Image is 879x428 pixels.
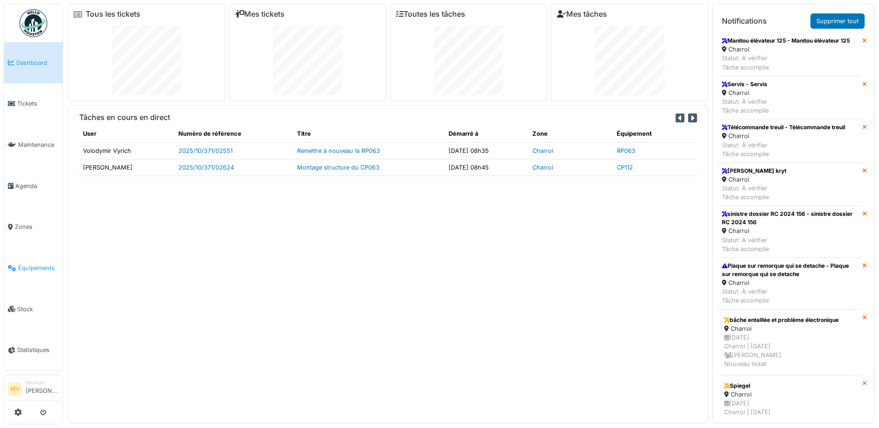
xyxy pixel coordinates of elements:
th: Démarré à [445,126,529,142]
a: Dashboard [4,42,63,83]
h6: Notifications [722,17,767,25]
div: [PERSON_NAME] kryt [722,167,786,175]
a: Maintenance [4,124,63,165]
div: Manager [25,379,59,386]
span: Zones [15,222,59,231]
td: [PERSON_NAME] [79,159,175,176]
a: [PERSON_NAME] kryt Charroi Statut: À vérifierTâche accomplie [718,163,862,206]
td: [DATE] 08h45 [445,159,529,176]
div: Statut: À vérifier Tâche accomplie [722,54,850,71]
div: Charroi [722,88,769,97]
div: Statut: À vérifier Tâche accomplie [722,97,769,115]
div: Charroi [722,175,786,184]
a: Équipements [4,247,63,289]
div: Statut: À vérifier Tâche accomplie [722,236,859,253]
td: Volodymir Vyrich [79,142,175,159]
h6: Tâches en cours en direct [79,113,170,122]
span: Maintenance [18,140,59,149]
a: Statistiques [4,330,63,371]
div: Charroi [724,324,856,333]
div: Charroi [722,45,850,54]
span: Équipements [18,264,59,272]
a: Charroi [532,147,553,154]
div: Charroi [724,390,856,399]
li: [PERSON_NAME] [25,379,59,399]
a: Télécommande treuil - Télécommande treuil Charroi Statut: À vérifierTâche accomplie [718,119,862,163]
a: Supprimer tout [810,13,865,29]
a: 2025/10/371/02551 [178,147,233,154]
a: Servis - Servis Charroi Statut: À vérifierTâche accomplie [718,76,862,120]
a: Charroi [532,164,553,171]
a: Tickets [4,83,63,125]
a: Manitou élévateur 125 - Manitou élévateur 125 Charroi Statut: À vérifierTâche accomplie [718,32,862,76]
th: Zone [529,126,613,142]
a: CP112 [617,164,633,171]
a: Stock [4,289,63,330]
div: Télécommande treuil - Télécommande treuil [722,123,845,132]
a: Tous les tickets [86,10,140,19]
a: bâche entaillée et problème électronique Charroi [DATE]Charroi | [DATE] [PERSON_NAME]Nouveau ticket [718,309,862,375]
div: Manitou élévateur 125 - Manitou élévateur 125 [722,37,850,45]
a: Agenda [4,165,63,207]
li: MV [8,382,22,396]
div: Statut: À vérifier Tâche accomplie [722,287,859,305]
div: Servis - Servis [722,80,769,88]
a: 2025/10/371/02624 [178,164,234,171]
a: Zones [4,207,63,248]
div: Plaque sur remorque qui se detache - Plaque sur remorque qui se detache [722,262,859,278]
a: Mes tâches [557,10,607,19]
td: [DATE] 08h35 [445,142,529,159]
div: sinistre dossier RC 2024 156 - sinistre dossier RC 2024 156 [722,210,859,227]
span: Stock [17,305,59,314]
a: sinistre dossier RC 2024 156 - sinistre dossier RC 2024 156 Charroi Statut: À vérifierTâche accom... [718,206,862,258]
span: Agenda [15,182,59,190]
div: Charroi [722,132,845,140]
a: Toutes les tâches [396,10,465,19]
div: Spiegel [724,382,856,390]
a: RP063 [617,147,635,154]
th: Titre [293,126,445,142]
span: Statistiques [17,346,59,354]
div: [DATE] Charroi | [DATE] [PERSON_NAME] Nouveau ticket [724,333,856,369]
div: bâche entaillée et problème électronique [724,316,856,324]
div: Charroi [722,278,859,287]
span: Tickets [17,99,59,108]
a: Mes tickets [235,10,285,19]
div: Charroi [722,227,859,235]
th: Numéro de référence [175,126,293,142]
th: Équipement [613,126,697,142]
div: Statut: À vérifier Tâche accomplie [722,141,845,158]
img: Badge_color-CXgf-gQk.svg [19,9,47,37]
a: Remettre à nouveau la RP063 [297,147,380,154]
a: MV Manager[PERSON_NAME] [8,379,59,401]
div: Statut: À vérifier Tâche accomplie [722,184,786,201]
a: Plaque sur remorque qui se detache - Plaque sur remorque qui se detache Charroi Statut: À vérifie... [718,258,862,309]
a: Montage structure du CP063 [297,164,379,171]
span: translation missing: fr.shared.user [83,130,96,137]
span: Dashboard [16,58,59,67]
